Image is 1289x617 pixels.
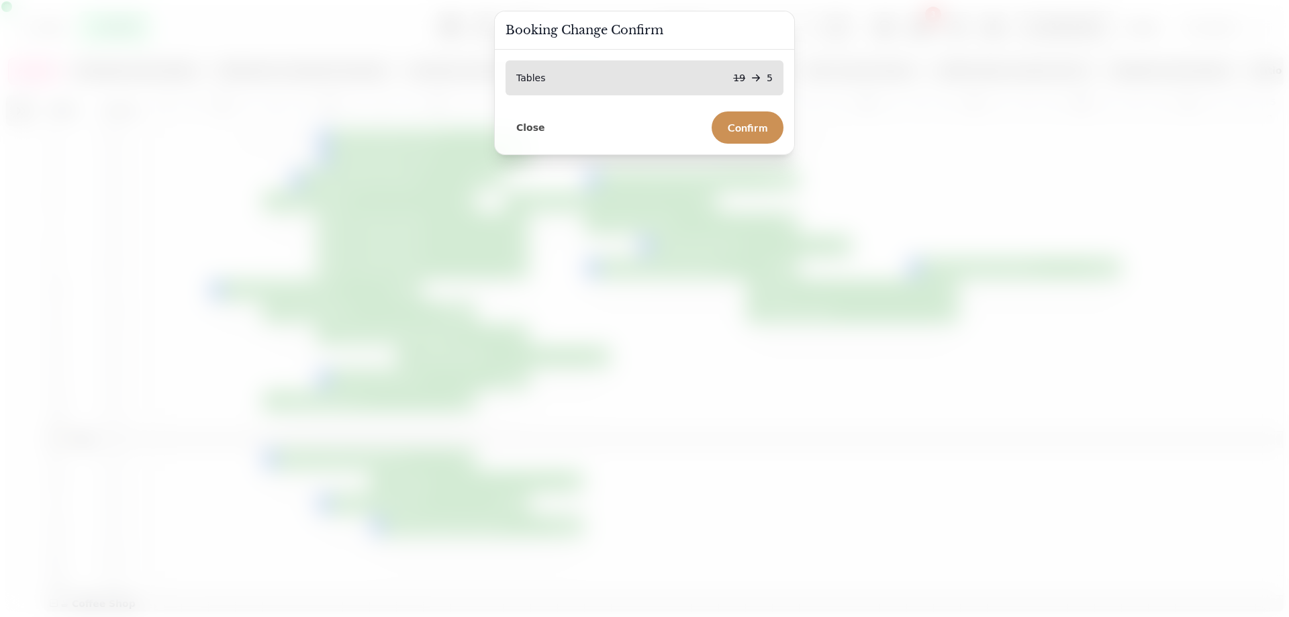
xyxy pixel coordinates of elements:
button: Confirm [712,111,783,144]
button: Close [506,119,556,136]
span: Confirm [728,122,767,133]
p: 19 [733,71,745,85]
p: Tables [516,71,546,85]
span: Close [516,123,545,132]
h3: Booking Change Confirm [506,22,783,38]
p: 5 [767,71,773,85]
